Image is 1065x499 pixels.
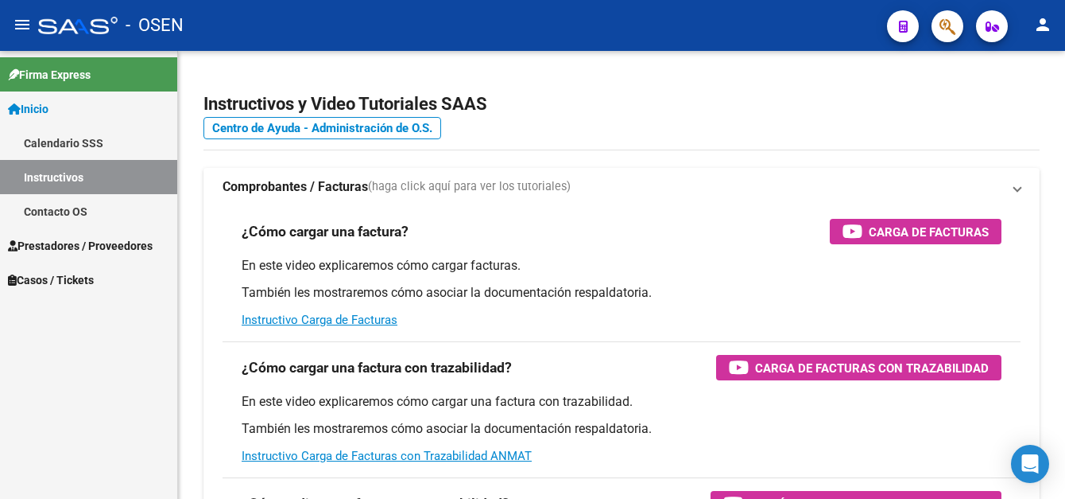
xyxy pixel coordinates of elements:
span: Prestadores / Proveedores [8,237,153,255]
button: Carga de Facturas con Trazabilidad [716,355,1001,380]
p: En este video explicaremos cómo cargar una factura con trazabilidad. [242,393,1001,411]
mat-expansion-panel-header: Comprobantes / Facturas(haga click aquí para ver los tutoriales) [203,168,1040,206]
span: Carga de Facturas [869,222,989,242]
a: Instructivo Carga de Facturas [242,313,397,327]
mat-icon: menu [13,15,32,34]
a: Instructivo Carga de Facturas con Trazabilidad ANMAT [242,449,532,463]
mat-icon: person [1033,15,1052,34]
h3: ¿Cómo cargar una factura? [242,220,409,243]
span: - OSEN [126,8,184,43]
span: Casos / Tickets [8,271,94,289]
a: Centro de Ayuda - Administración de O.S. [203,117,441,139]
strong: Comprobantes / Facturas [223,178,368,196]
p: En este video explicaremos cómo cargar facturas. [242,257,1001,275]
span: (haga click aquí para ver los tutoriales) [368,178,571,196]
button: Carga de Facturas [830,219,1001,244]
p: También les mostraremos cómo asociar la documentación respaldatoria. [242,284,1001,302]
span: Firma Express [8,66,91,84]
div: Open Intercom Messenger [1011,445,1049,483]
span: Inicio [8,100,48,118]
p: También les mostraremos cómo asociar la documentación respaldatoria. [242,420,1001,438]
span: Carga de Facturas con Trazabilidad [755,358,989,378]
h2: Instructivos y Video Tutoriales SAAS [203,89,1040,119]
h3: ¿Cómo cargar una factura con trazabilidad? [242,357,512,379]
